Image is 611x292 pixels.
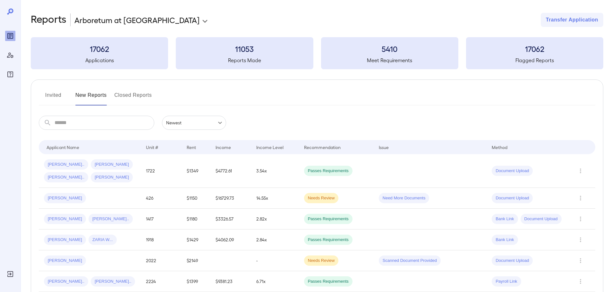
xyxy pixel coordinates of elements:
[141,154,182,188] td: 1722
[91,174,133,180] span: [PERSON_NAME]
[146,143,158,151] div: Unit #
[210,188,251,209] td: $16729.73
[492,195,533,201] span: Document Upload
[182,188,210,209] td: $1150
[141,229,182,250] td: 1918
[5,69,15,79] div: FAQ
[182,209,210,229] td: $1180
[162,116,226,130] div: Newest
[304,143,341,151] div: Recommendation
[5,269,15,279] div: Log Out
[251,250,299,271] td: -
[89,216,133,222] span: [PERSON_NAME]..
[321,56,458,64] h5: Meet Requirements
[182,154,210,188] td: $1349
[379,258,441,264] span: Scanned Document Provided
[115,90,152,105] button: Closed Reports
[304,168,352,174] span: Passes Requirements
[379,195,429,201] span: Need More Documents
[47,143,79,151] div: Applicant Name
[74,15,199,25] p: Arboretum at [GEOGRAPHIC_DATA]
[251,209,299,229] td: 2.82x
[575,166,586,176] button: Row Actions
[251,271,299,292] td: 6.71x
[141,271,182,292] td: 2224
[141,250,182,271] td: 2022
[304,237,352,243] span: Passes Requirements
[575,276,586,287] button: Row Actions
[321,44,458,54] h3: 5410
[5,50,15,60] div: Manage Users
[256,143,284,151] div: Income Level
[251,229,299,250] td: 2.84x
[187,143,197,151] div: Rent
[75,90,107,105] button: New Reports
[91,162,133,168] span: [PERSON_NAME]
[141,209,182,229] td: 1417
[251,154,299,188] td: 3.54x
[44,216,86,222] span: [PERSON_NAME]
[182,250,210,271] td: $2149
[466,44,603,54] h3: 17062
[492,258,533,264] span: Document Upload
[91,279,135,285] span: [PERSON_NAME]..
[492,143,507,151] div: Method
[31,44,168,54] h3: 17062
[575,214,586,224] button: Row Actions
[176,44,313,54] h3: 11053
[304,216,352,222] span: Passes Requirements
[575,193,586,203] button: Row Actions
[182,271,210,292] td: $1399
[304,258,339,264] span: Needs Review
[492,237,518,243] span: Bank Link
[492,216,518,222] span: Bank Link
[176,56,313,64] h5: Reports Made
[210,154,251,188] td: $4772.61
[44,174,88,180] span: [PERSON_NAME]..
[44,162,88,168] span: [PERSON_NAME]..
[31,37,603,69] summary: 17062Applications11053Reports Made5410Meet Requirements17062Flagged Reports
[31,13,66,27] h2: Reports
[31,56,168,64] h5: Applications
[379,143,389,151] div: Issue
[182,229,210,250] td: $1429
[5,31,15,41] div: Reports
[44,258,86,264] span: [PERSON_NAME]
[304,195,339,201] span: Needs Review
[541,13,603,27] button: Transfer Application
[575,255,586,266] button: Row Actions
[39,90,68,105] button: Invited
[89,237,117,243] span: ZARIA W...
[466,56,603,64] h5: Flagged Reports
[251,188,299,209] td: 14.55x
[575,235,586,245] button: Row Actions
[141,188,182,209] td: 426
[304,279,352,285] span: Passes Requirements
[216,143,231,151] div: Income
[44,279,88,285] span: [PERSON_NAME]..
[210,209,251,229] td: $3326.57
[521,216,562,222] span: Document Upload
[210,229,251,250] td: $4062.09
[492,168,533,174] span: Document Upload
[44,195,86,201] span: [PERSON_NAME]
[210,271,251,292] td: $9381.23
[44,237,86,243] span: [PERSON_NAME]
[492,279,521,285] span: Payroll Link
